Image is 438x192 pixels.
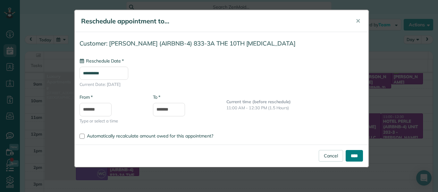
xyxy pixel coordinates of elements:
label: Reschedule Date [80,58,124,64]
h4: Customer: [PERSON_NAME] (AIRBNB-4) 833-3A THE 10TH [MEDICAL_DATA] [80,40,364,47]
span: Type or select a time [80,118,143,124]
a: Cancel [319,150,343,162]
label: From [80,94,93,100]
span: Current Date: [DATE] [80,81,364,88]
b: Current time (before reschedule) [226,99,291,104]
p: 11:00 AM - 12:30 PM (1.5 Hours) [226,105,364,111]
span: Automatically recalculate amount owed for this appointment? [87,133,213,139]
h5: Reschedule appointment to... [81,17,347,26]
span: ✕ [356,17,360,25]
label: To [153,94,160,100]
